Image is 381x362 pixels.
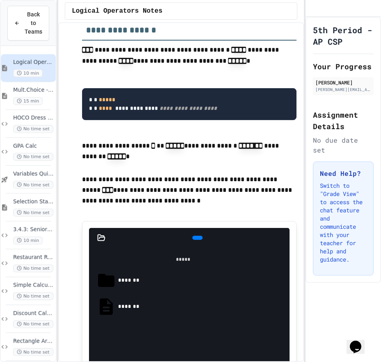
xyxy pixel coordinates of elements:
p: Switch to "Grade View" to access the chat feature and communicate with your teacher for help and ... [320,182,367,264]
h2: Assignment Details [313,109,374,132]
span: Restaurant Reservation System [13,254,54,261]
span: Logical Operators Notes [13,59,54,66]
span: Simple Calculator [13,282,54,289]
span: Mult.Choice - Logical Operators [13,87,54,94]
span: No time set [13,209,53,216]
h3: Need Help? [320,168,367,178]
span: No time set [13,320,53,328]
div: No due date set [313,135,374,155]
span: GPA Calc [13,143,54,150]
span: 3.4.3: Seniors Only [13,226,54,233]
span: No time set [13,153,53,161]
div: [PERSON_NAME][EMAIL_ADDRESS][PERSON_NAME][DOMAIN_NAME] [315,87,371,93]
h1: 5th Period - AP CSP [313,24,374,47]
span: No time set [13,125,53,133]
span: Selection Statements Notes [13,198,54,205]
span: Discount Calculator [13,310,54,317]
span: No time set [13,348,53,356]
span: Back to Teams [25,10,42,36]
span: No time set [13,181,53,189]
span: Variables Quick Check [13,171,54,178]
iframe: chat widget [347,329,373,354]
span: 10 min [13,69,43,77]
span: Rectangle Area Calculator [13,338,54,345]
span: No time set [13,292,53,300]
span: 10 min [13,237,43,244]
span: Logical Operators Notes [72,6,162,16]
div: [PERSON_NAME] [315,79,371,86]
span: 15 min [13,97,43,105]
span: HOCO Dress Up [13,115,54,122]
span: No time set [13,264,53,272]
h2: Your Progress [313,61,374,72]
